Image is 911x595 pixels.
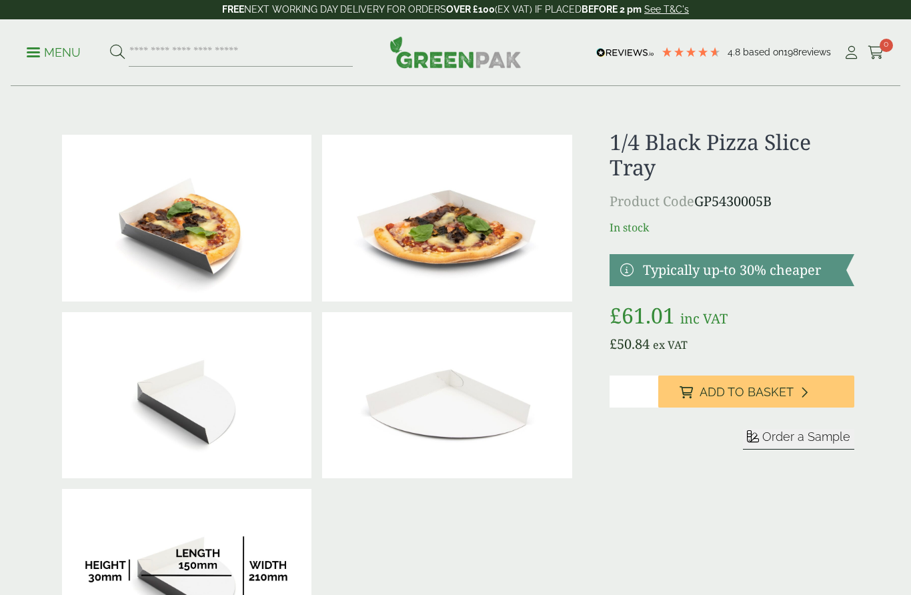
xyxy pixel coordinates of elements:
[610,191,854,211] p: GP5430005B
[62,312,311,479] img: Quarter Black Pizza Slice Tray (Large)
[610,335,617,353] span: £
[843,46,860,59] i: My Account
[596,48,654,57] img: REVIEWS.io
[680,310,728,328] span: inc VAT
[743,47,784,57] span: Based on
[644,4,689,15] a: See T&C's
[868,46,884,59] i: Cart
[610,301,622,330] span: £
[798,47,831,57] span: reviews
[610,192,694,210] span: Product Code
[658,376,854,408] button: Add to Basket
[610,219,854,235] p: In stock
[222,4,244,15] strong: FREE
[322,312,572,479] img: Quarter Black Pizza Slice Tray Front (Large)
[322,135,572,302] img: Quarter Black Pizza Slice Tray Food Front (Large)
[880,39,893,52] span: 0
[868,43,884,63] a: 0
[653,338,688,352] span: ex VAT
[661,46,721,58] div: 4.79 Stars
[743,429,854,450] button: Order a Sample
[27,45,81,58] a: Menu
[582,4,642,15] strong: BEFORE 2 pm
[610,301,675,330] bdi: 61.01
[610,335,650,353] bdi: 50.84
[446,4,495,15] strong: OVER £100
[610,129,854,181] h1: 1/4 Black Pizza Slice Tray
[784,47,798,57] span: 198
[700,385,794,400] span: Add to Basket
[728,47,743,57] span: 4.8
[27,45,81,61] p: Menu
[389,36,522,68] img: GreenPak Supplies
[762,430,850,444] span: Order a Sample
[62,135,311,302] img: Quarter Black Pizza Slice Tray Food Side (Large)[12078]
